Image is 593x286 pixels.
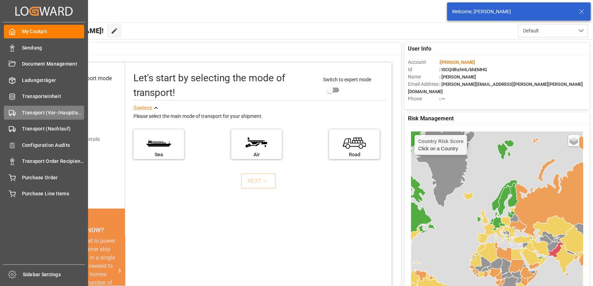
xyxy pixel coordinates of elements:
[408,103,439,110] span: Account Type
[408,73,439,81] span: Name
[133,104,152,112] div: See less
[408,45,431,53] span: User Info
[408,82,583,94] span: : [PERSON_NAME][EMAIL_ADDRESS][PERSON_NAME][PERSON_NAME][DOMAIN_NAME]
[4,106,84,119] a: Transport (Vor-/Hauptlauf)
[408,81,439,88] span: Email Address
[408,59,439,66] span: Account
[439,67,487,72] span: : t5CQI8hzhHLrbhEMHG
[332,151,376,158] div: Road
[4,171,84,184] a: Purchase Order
[4,41,84,54] a: Sendung
[518,24,588,37] button: open menu
[23,271,85,278] span: Sidebar Settings
[22,125,85,133] span: Transport (Nachlauf)
[4,187,84,201] a: Purchase Line Items
[4,90,84,103] a: Transporteinheit
[22,158,85,165] span: Transport Order Recipients
[133,71,316,100] div: Let's start by selecting the mode of transport!
[523,27,539,35] span: Default
[22,142,85,149] span: Configuration Audits
[439,104,457,109] span: : Shipper
[439,96,445,101] span: : —
[4,73,84,87] a: Ladungsträger
[568,135,579,146] a: Layers
[418,138,463,144] h4: Country Risk Score
[408,114,454,123] span: Risk Management
[408,66,439,73] span: Id
[22,109,85,116] span: Transport (Vor-/Hauptlauf)
[22,174,85,181] span: Purchase Order
[4,155,84,168] a: Transport Order Recipients
[22,28,85,35] span: My Cockpit
[452,8,572,15] div: Welcome, [PERSON_NAME]
[133,112,387,121] div: Please select the main mode of transport for your shipment.
[4,57,84,71] a: Document Management
[323,77,371,82] span: Switch to expert mode
[22,44,85,52] span: Sendung
[418,138,463,151] div: Click on a Country
[56,136,100,143] div: Add shipping details
[137,151,181,158] div: Sea
[235,151,278,158] div: Air
[4,25,84,38] a: My Cockpit
[439,74,476,80] span: : [PERSON_NAME]
[4,122,84,136] a: Transport (Nachlauf)
[241,173,276,189] button: NEXT
[22,190,85,197] span: Purchase Line Items
[22,60,85,68] span: Document Management
[439,60,475,65] span: :
[248,177,269,185] div: NEXT
[22,93,85,100] span: Transporteinheit
[408,95,439,103] span: Phone
[440,60,475,65] span: [PERSON_NAME]
[22,77,85,84] span: Ladungsträger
